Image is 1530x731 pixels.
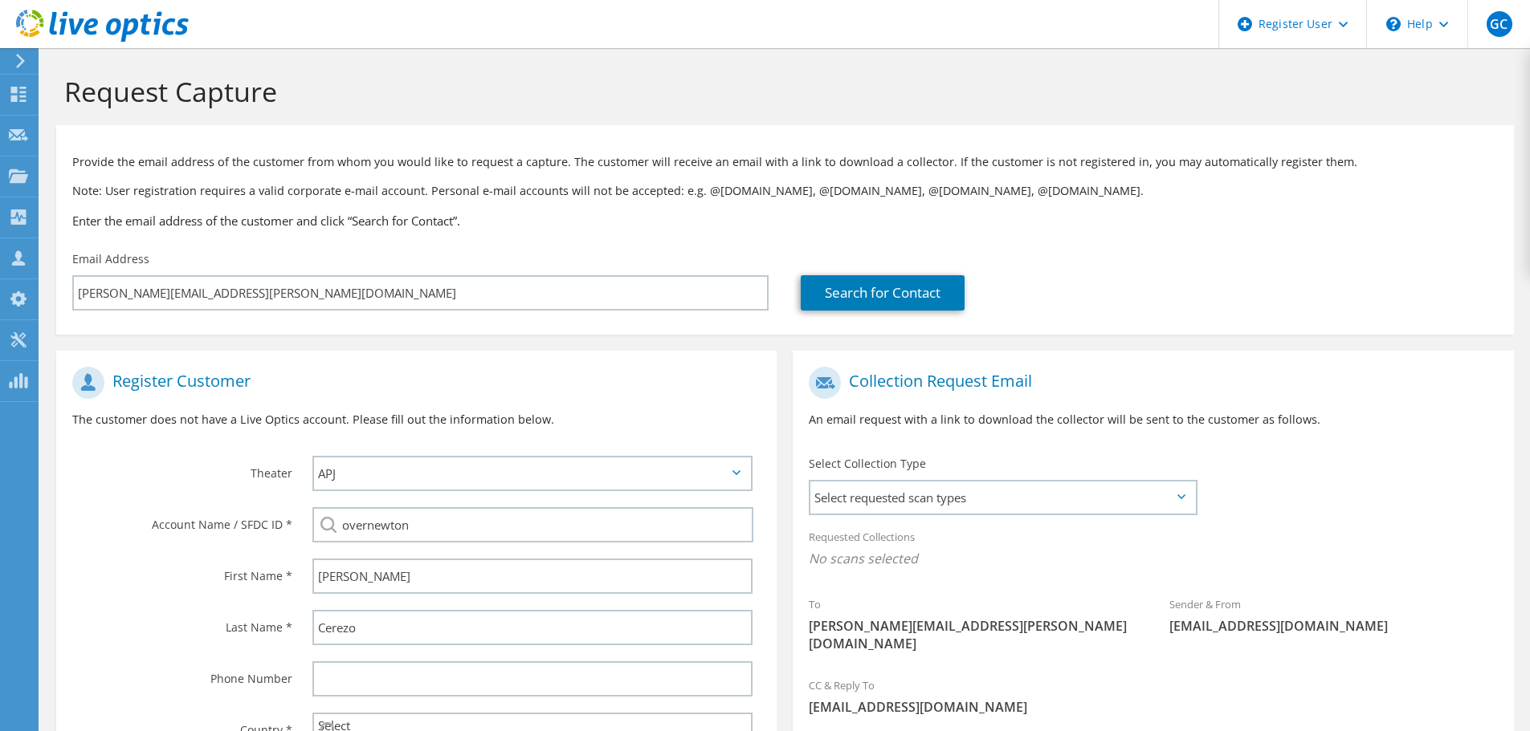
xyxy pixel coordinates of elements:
[72,367,753,399] h1: Register Customer
[64,75,1498,108] h1: Request Capture
[72,456,292,481] label: Theater
[72,558,292,584] label: First Name *
[809,411,1497,428] p: An email request with a link to download the collector will be sent to the customer as follows.
[1153,587,1514,643] div: Sender & From
[1169,617,1498,635] span: [EMAIL_ADDRESS][DOMAIN_NAME]
[72,251,149,267] label: Email Address
[1487,11,1512,37] span: GC
[801,275,965,311] a: Search for Contact
[793,520,1513,579] div: Requested Collections
[809,550,1497,567] span: No scans selected
[809,698,1497,716] span: [EMAIL_ADDRESS][DOMAIN_NAME]
[72,610,292,636] label: Last Name *
[809,617,1137,652] span: [PERSON_NAME][EMAIL_ADDRESS][PERSON_NAME][DOMAIN_NAME]
[1386,17,1401,31] svg: \n
[810,481,1195,514] span: Select requested scan types
[793,668,1513,724] div: CC & Reply To
[72,507,292,533] label: Account Name / SFDC ID *
[809,367,1489,399] h1: Collection Request Email
[72,153,1498,171] p: Provide the email address of the customer from whom you would like to request a capture. The cust...
[72,661,292,687] label: Phone Number
[72,411,761,428] p: The customer does not have a Live Optics account. Please fill out the information below.
[793,587,1153,660] div: To
[809,456,926,472] label: Select Collection Type
[72,182,1498,200] p: Note: User registration requires a valid corporate e-mail account. Personal e-mail accounts will ...
[72,212,1498,229] h3: Enter the email address of the customer and click “Search for Contact”.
